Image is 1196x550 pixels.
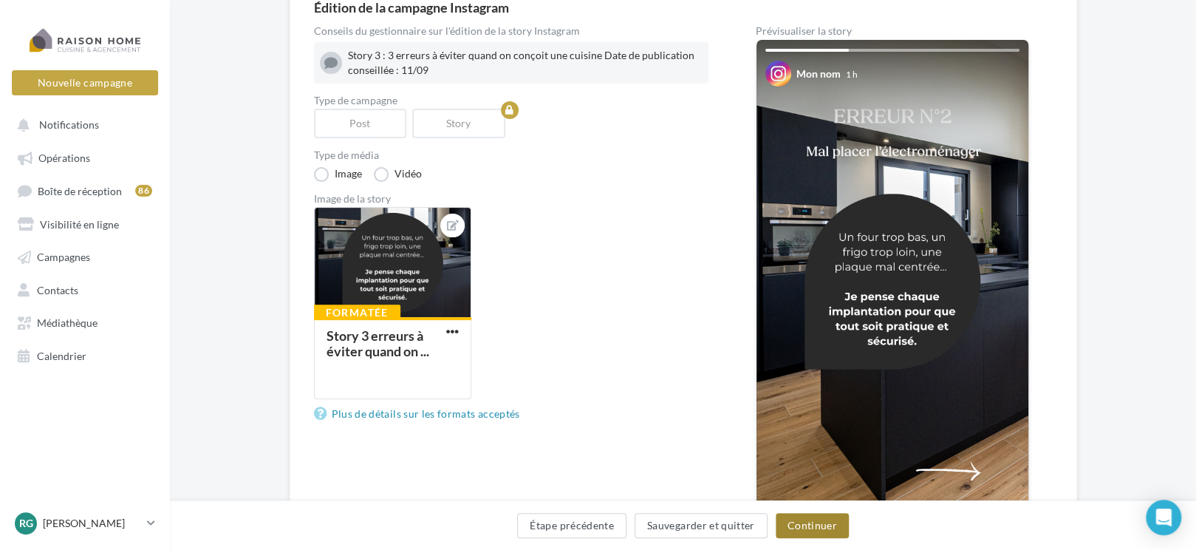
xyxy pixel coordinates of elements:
[314,26,708,36] div: Conseils du gestionnaire sur l'édition de la story Instagram
[314,150,708,160] label: Type de média
[314,95,708,106] label: Type de campagne
[756,40,1028,523] img: Your Instagram story preview
[43,516,141,531] p: [PERSON_NAME]
[314,305,400,321] div: Formatée
[796,67,841,81] div: Mon nom
[37,349,86,361] span: Calendrier
[38,152,90,164] span: Opérations
[40,217,119,230] span: Visibilité en ligne
[37,316,98,329] span: Médiathèque
[12,509,158,537] a: Rg [PERSON_NAME]
[9,276,161,302] a: Contacts
[9,111,155,137] button: Notifications
[9,242,161,269] a: Campagnes
[314,1,1053,14] div: Édition de la campagne Instagram
[635,513,768,538] button: Sauvegarder et quitter
[37,251,90,263] span: Campagnes
[9,342,161,368] a: Calendrier
[314,405,526,423] a: Plus de détails sur les formats acceptés
[19,516,33,531] span: Rg
[517,513,626,538] button: Étape précédente
[348,48,703,78] div: Story 3 : 3 erreurs à éviter quand on conçoit une cuisine Date de publication conseillée : 11/09
[776,513,849,538] button: Continuer
[9,177,161,204] a: Boîte de réception86
[37,283,78,296] span: Contacts
[314,167,362,182] label: Image
[327,327,429,359] div: Story 3 erreurs à éviter quand on ...
[314,194,708,204] div: Image de la story
[374,167,422,182] label: Vidéo
[756,26,1029,36] div: Prévisualiser la story
[1146,500,1181,535] div: Open Intercom Messenger
[846,68,858,81] div: 1 h
[39,118,99,131] span: Notifications
[12,70,158,95] button: Nouvelle campagne
[9,210,161,237] a: Visibilité en ligne
[9,143,161,170] a: Opérations
[9,308,161,335] a: Médiathèque
[135,185,152,197] div: 86
[38,184,122,197] span: Boîte de réception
